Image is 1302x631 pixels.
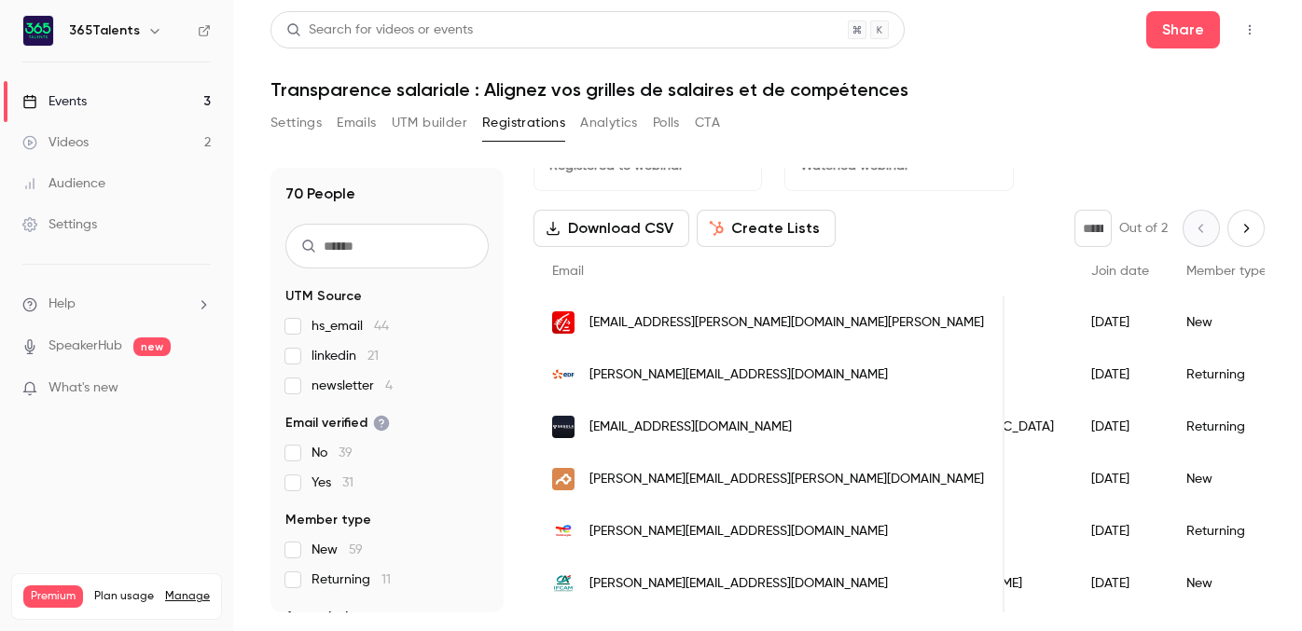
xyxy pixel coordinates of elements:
[48,378,118,398] span: What's new
[312,377,393,395] span: newsletter
[1073,296,1168,349] div: [DATE]
[589,365,888,385] span: [PERSON_NAME][EMAIL_ADDRESS][DOMAIN_NAME]
[552,468,575,490] img: stellanova.fr
[374,320,389,333] span: 44
[381,573,391,586] span: 11
[69,21,140,40] h6: 365Talents
[1168,401,1285,453] div: Returning
[392,108,467,138] button: UTM builder
[1073,401,1168,453] div: [DATE]
[285,183,355,205] h1: 70 People
[1073,453,1168,505] div: [DATE]
[1186,265,1267,278] span: Member type
[385,379,393,392] span: 4
[22,92,87,111] div: Events
[349,543,363,556] span: 59
[1168,505,1285,557] div: Returning
[697,210,836,247] button: Create Lists
[589,522,888,542] span: [PERSON_NAME][EMAIL_ADDRESS][DOMAIN_NAME]
[337,108,376,138] button: Emails
[653,108,680,138] button: Polls
[285,414,390,432] span: Email verified
[22,174,105,193] div: Audience
[552,364,575,386] img: edf.fr
[312,473,353,492] span: Yes
[367,350,379,363] span: 21
[1073,349,1168,401] div: [DATE]
[1168,296,1285,349] div: New
[286,21,473,40] div: Search for videos or events
[1168,453,1285,505] div: New
[580,108,638,138] button: Analytics
[482,108,565,138] button: Registrations
[1073,557,1168,610] div: [DATE]
[23,585,83,608] span: Premium
[552,416,575,438] img: segula.fr
[342,476,353,489] span: 31
[589,313,984,333] span: [EMAIL_ADDRESS][PERSON_NAME][DOMAIN_NAME][PERSON_NAME]
[285,608,348,626] span: Attended
[94,589,154,604] span: Plan usage
[270,108,322,138] button: Settings
[48,295,76,314] span: Help
[285,287,362,306] span: UTM Source
[1146,11,1220,48] button: Share
[1073,505,1168,557] div: [DATE]
[552,265,584,278] span: Email
[285,511,371,529] span: Member type
[339,446,353,460] span: 39
[165,589,210,604] a: Manage
[22,133,89,152] div: Videos
[695,108,720,138] button: CTA
[1227,210,1265,247] button: Next page
[1168,349,1285,401] div: Returning
[589,418,792,437] span: [EMAIL_ADDRESS][DOMAIN_NAME]
[188,380,211,397] iframe: Noticeable Trigger
[1119,219,1168,238] p: Out of 2
[533,210,689,247] button: Download CSV
[312,347,379,365] span: linkedin
[552,311,575,334] img: cegee.caisse-epargne.fr
[589,574,888,594] span: [PERSON_NAME][EMAIL_ADDRESS][DOMAIN_NAME]
[23,16,53,46] img: 365Talents
[22,295,211,314] li: help-dropdown-opener
[552,520,575,542] img: totalenergies.com
[312,570,391,589] span: Returning
[133,337,171,356] span: new
[270,78,1265,101] h1: Transparence salariale : Alignez vos grilles de salaires et de compétences
[312,317,389,336] span: hs_email
[48,336,122,356] a: SpeakerHub
[22,215,97,234] div: Settings
[589,470,984,489] span: [PERSON_NAME][EMAIL_ADDRESS][PERSON_NAME][DOMAIN_NAME]
[552,572,575,595] img: ca-ifcam.fr
[1091,265,1149,278] span: Join date
[312,541,363,559] span: New
[1168,557,1285,610] div: New
[312,444,353,462] span: No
